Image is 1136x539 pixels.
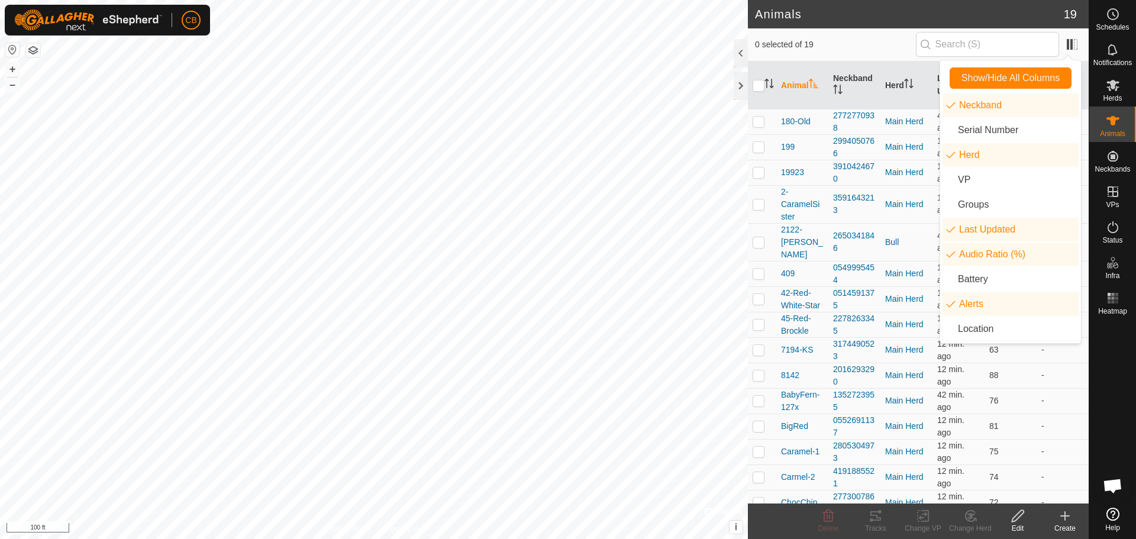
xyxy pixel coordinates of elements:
div: Main Herd [885,344,928,356]
button: i [730,521,743,534]
span: 74 [989,472,999,482]
th: Last Updated [932,62,985,109]
div: 0514591375 [833,287,876,312]
div: 2773007866 [833,490,876,515]
div: 3174490523 [833,338,876,363]
button: Show/Hide All Columns [950,67,1072,89]
div: Main Herd [885,446,928,458]
div: 2994050766 [833,135,876,160]
input: Search (S) [916,32,1059,57]
span: Oct 5, 2025, 12:36 PM [937,441,964,463]
div: Main Herd [885,369,928,382]
div: 3591643213 [833,192,876,217]
div: Main Herd [885,471,928,483]
span: Infra [1105,272,1119,279]
span: Oct 5, 2025, 12:36 PM [937,466,964,488]
a: Help [1089,503,1136,536]
td: - [1037,490,1089,515]
div: 4191885521 [833,465,876,490]
span: 180-Old [781,115,811,128]
div: 3910424670 [833,160,876,185]
span: CB [185,14,196,27]
span: Oct 5, 2025, 12:37 PM [937,314,964,335]
span: Animals [1100,130,1125,137]
div: Edit [994,523,1041,534]
li: enum.columnList.lastUpdated [943,218,1079,241]
a: Contact Us [386,524,421,534]
span: Schedules [1096,24,1129,31]
td: - [1037,439,1089,464]
span: 2122-[PERSON_NAME] [781,224,824,261]
div: Main Herd [885,318,928,331]
span: Oct 5, 2025, 12:36 PM [937,263,964,285]
span: Oct 5, 2025, 12:06 PM [937,231,964,253]
span: Notifications [1093,59,1132,66]
span: i [735,522,737,532]
span: Heatmap [1098,308,1127,315]
span: 19923 [781,166,804,179]
span: 409 [781,267,795,280]
span: 0 selected of 19 [755,38,916,51]
div: 2016293290 [833,363,876,388]
div: Main Herd [885,395,928,407]
div: 2650341846 [833,230,876,254]
div: Main Herd [885,141,928,153]
span: 8142 [781,369,799,382]
div: Main Herd [885,496,928,509]
span: 76 [989,396,999,405]
span: 2-CaramelSister [781,186,824,223]
span: Neckbands [1095,166,1130,173]
td: - [1037,388,1089,414]
li: common.label.location [943,317,1079,341]
div: Main Herd [885,115,928,128]
div: 2278263345 [833,312,876,337]
div: Tracks [852,523,899,534]
span: Show/Hide All Columns [961,73,1060,83]
li: neckband.label.serialNumber [943,118,1079,142]
span: 75 [989,447,999,456]
td: - [1037,363,1089,388]
div: Open chat [1095,468,1131,504]
p-sorticon: Activate to sort [809,80,818,90]
span: 19 [1064,5,1077,23]
div: 2805304973 [833,440,876,464]
p-sorticon: Activate to sort [904,80,914,90]
button: Reset Map [5,43,20,57]
span: Carmel-2 [781,471,815,483]
div: Main Herd [885,420,928,433]
li: mob.label.mob [943,143,1079,167]
li: neckband.label.battery [943,267,1079,291]
span: Oct 5, 2025, 12:36 PM [937,339,964,361]
li: animal.label.alerts [943,292,1079,316]
div: Main Herd [885,166,928,179]
span: Oct 5, 2025, 12:36 PM [937,492,964,514]
th: Herd [880,62,932,109]
span: Oct 5, 2025, 12:37 PM [937,415,964,437]
span: 72 [989,498,999,507]
span: VPs [1106,201,1119,208]
p-sorticon: Activate to sort [833,86,843,96]
div: 0549995454 [833,262,876,286]
span: Oct 5, 2025, 12:37 PM [937,162,964,183]
span: ChocChip [781,496,817,509]
td: - [1037,337,1089,363]
td: - [1037,414,1089,439]
span: Caramel-1 [781,446,819,458]
span: 7194-KS [781,344,813,356]
span: Oct 5, 2025, 12:36 PM [937,364,964,386]
div: Main Herd [885,267,928,280]
div: 1352723955 [833,389,876,414]
span: Oct 5, 2025, 12:06 PM [937,111,964,133]
span: 45-Red-Brockle [781,312,824,337]
button: + [5,62,20,76]
span: BigRed [781,420,808,433]
div: Bull [885,236,928,248]
a: Privacy Policy [327,524,372,534]
span: Oct 5, 2025, 12:37 PM [937,136,964,158]
div: Change Herd [947,523,994,534]
li: enum.columnList.audioRatio [943,243,1079,266]
div: Change VP [899,523,947,534]
span: 199 [781,141,795,153]
img: Gallagher Logo [14,9,162,31]
span: Delete [818,524,839,532]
